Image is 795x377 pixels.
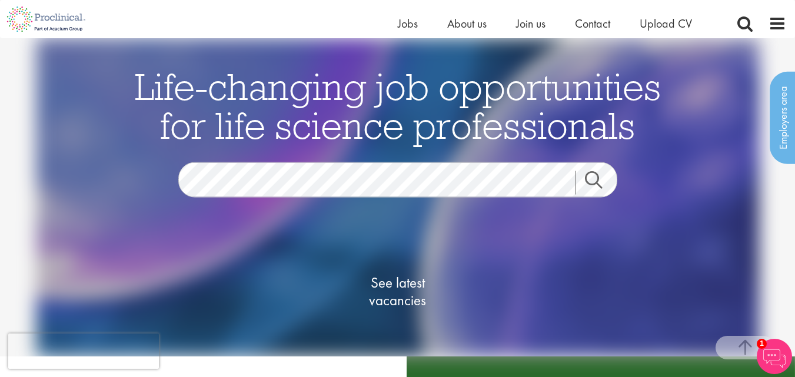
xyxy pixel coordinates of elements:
a: Upload CV [640,16,692,31]
img: Chatbot [757,339,792,374]
a: Join us [516,16,545,31]
a: See latestvacancies [339,226,457,356]
a: Job search submit button [576,171,626,194]
span: 1 [757,339,767,349]
img: candidate home [36,38,759,356]
a: About us [447,16,487,31]
a: Contact [575,16,610,31]
a: Jobs [398,16,418,31]
span: Life-changing job opportunities for life science professionals [135,62,661,148]
span: See latest vacancies [339,273,457,309]
iframe: reCAPTCHA [8,333,159,369]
